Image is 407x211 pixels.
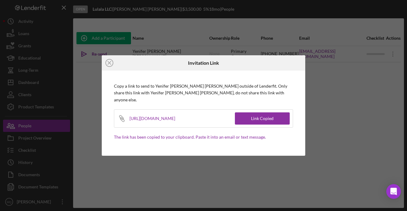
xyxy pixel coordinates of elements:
div: Link Copied [251,112,274,125]
h6: Invitation Link [188,60,219,66]
button: Link Copied [235,112,290,125]
p: Copy a link to send to Yenifer [PERSON_NAME] [PERSON_NAME] outside of Lenderfit. Only share this ... [114,83,293,103]
div: [URL][DOMAIN_NAME] [129,110,183,127]
p: The link has been copied to your clipboard. Paste it into an email or text message. [114,134,293,140]
div: Open Intercom Messenger [386,184,401,199]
